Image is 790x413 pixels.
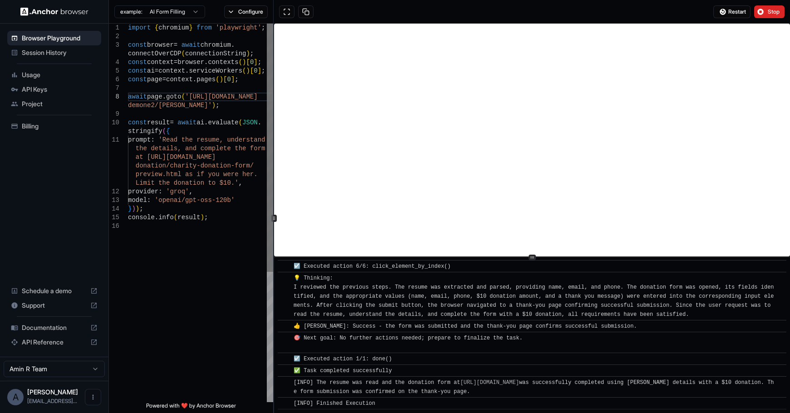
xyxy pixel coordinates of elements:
[22,34,98,43] span: Browser Playground
[22,70,98,79] span: Usage
[7,320,101,335] div: Documentation
[22,323,87,332] span: Documentation
[224,5,268,18] button: Configure
[7,389,24,405] div: A
[7,97,101,111] div: Project
[120,8,142,15] span: example:
[22,338,87,347] span: API Reference
[22,301,87,310] span: Support
[7,284,101,298] div: Schedule a demo
[22,286,87,295] span: Schedule a demo
[20,7,88,16] img: Anchor Logo
[768,8,780,15] span: Stop
[27,388,78,396] span: Amin R
[27,398,77,404] span: aminrsk1@gmail.com
[7,298,101,313] div: Support
[22,85,98,94] span: API Keys
[7,335,101,349] div: API Reference
[7,119,101,133] div: Billing
[22,122,98,131] span: Billing
[298,5,314,18] button: Copy session ID
[279,5,294,18] button: Open in full screen
[713,5,751,18] button: Restart
[728,8,746,15] span: Restart
[22,48,98,57] span: Session History
[85,389,101,405] button: Open menu
[754,5,785,18] button: Stop
[7,45,101,60] div: Session History
[7,68,101,82] div: Usage
[22,99,98,108] span: Project
[7,31,101,45] div: Browser Playground
[7,82,101,97] div: API Keys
